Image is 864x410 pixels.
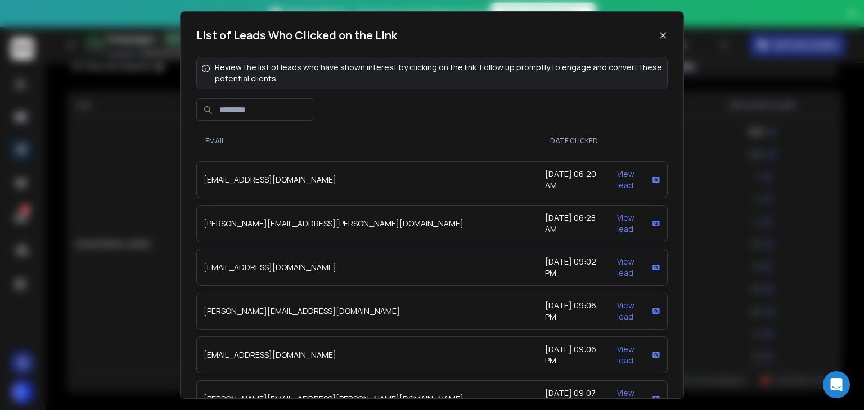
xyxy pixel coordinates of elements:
td: [EMAIL_ADDRESS][DOMAIN_NAME] [196,161,538,198]
div: View lead [617,300,660,322]
th: Email [196,127,538,154]
td: [PERSON_NAME][EMAIL_ADDRESS][PERSON_NAME][DOMAIN_NAME] [196,205,538,242]
div: [DATE] 09:07 PM [545,388,604,410]
div: View lead [617,388,660,410]
div: View lead [617,344,660,366]
td: [EMAIL_ADDRESS][DOMAIN_NAME] [196,249,538,286]
div: [DATE] 06:20 AM [545,168,604,191]
div: View lead [617,212,660,235]
div: [DATE] 09:06 PM [545,300,604,322]
th: Date Clicked [538,127,610,154]
div: [DATE] 09:06 PM [545,344,604,366]
p: Review the list of leads who have shown interest by clicking on the link. Follow up promptly to e... [215,62,663,84]
div: Open Intercom Messenger [823,371,850,398]
div: View lead [617,256,660,279]
h1: List of Leads Who Clicked on the Link [196,28,397,43]
td: [PERSON_NAME][EMAIL_ADDRESS][DOMAIN_NAME] [196,293,538,330]
div: View lead [617,168,660,191]
div: [DATE] 06:28 AM [545,212,604,235]
td: [EMAIL_ADDRESS][DOMAIN_NAME] [196,336,538,373]
div: [DATE] 09:02 PM [545,256,604,279]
